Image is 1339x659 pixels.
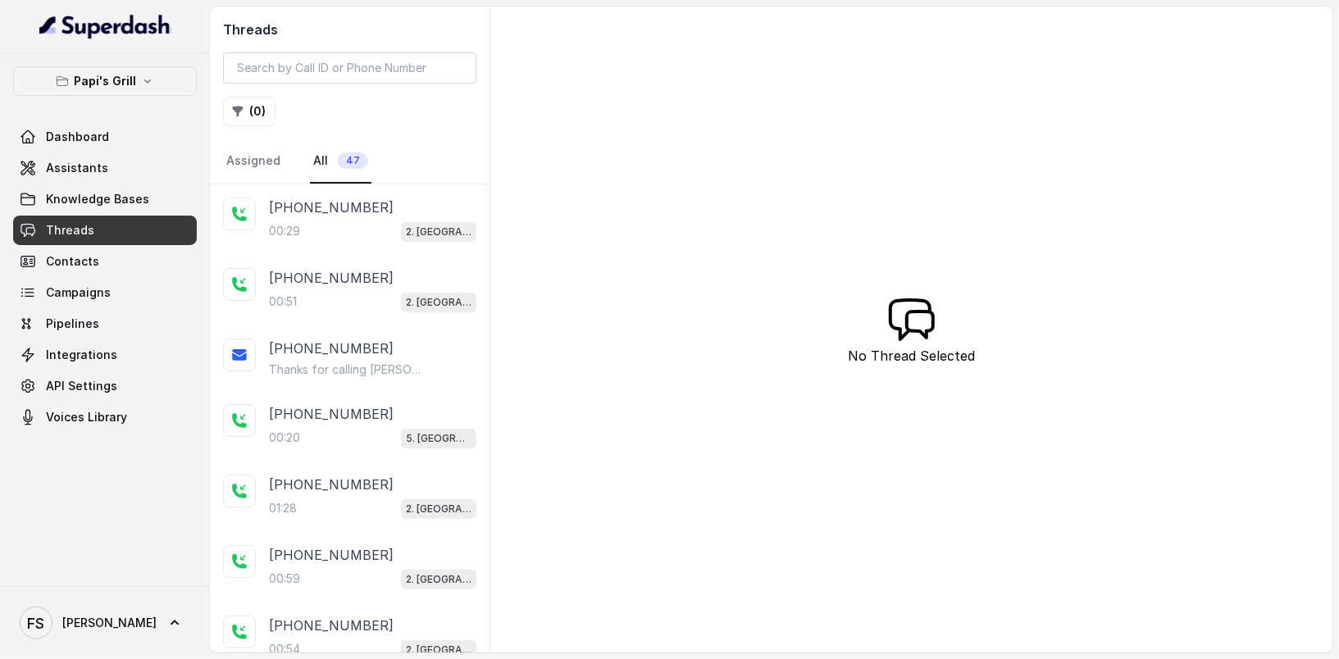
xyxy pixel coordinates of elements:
p: 2. [GEOGRAPHIC_DATA] [406,294,471,311]
a: Campaigns [13,278,197,307]
span: Contacts [46,253,99,270]
p: 2. [GEOGRAPHIC_DATA] [406,571,471,588]
a: Assistants [13,153,197,183]
p: 00:20 [269,429,300,446]
p: 00:59 [269,570,300,587]
p: 2. [GEOGRAPHIC_DATA] [406,224,471,240]
span: Knowledge Bases [46,191,149,207]
p: No Thread Selected [848,346,975,366]
p: [PHONE_NUMBER] [269,404,394,424]
a: API Settings [13,371,197,401]
p: [PHONE_NUMBER] [269,198,394,217]
p: 00:29 [269,223,300,239]
a: Knowledge Bases [13,184,197,214]
a: Pipelines [13,309,197,339]
span: Assistants [46,160,108,176]
a: Assigned [223,139,284,184]
a: Dashboard [13,122,197,152]
span: Integrations [46,347,117,363]
h2: Threads [223,20,476,39]
span: Dashboard [46,129,109,145]
p: [PHONE_NUMBER] [269,616,394,635]
span: [PERSON_NAME] [62,615,157,631]
p: [PHONE_NUMBER] [269,268,394,288]
button: Papi's Grill [13,66,197,96]
p: 5. [GEOGRAPHIC_DATA] [406,430,471,447]
span: Campaigns [46,284,111,301]
img: light.svg [39,13,171,39]
p: Papi's Grill [74,71,136,91]
p: 2. [GEOGRAPHIC_DATA] [406,501,471,517]
a: [PERSON_NAME] [13,600,197,646]
p: 2. [GEOGRAPHIC_DATA] [406,642,471,658]
p: [PHONE_NUMBER] [269,545,394,565]
span: Voices Library [46,409,127,425]
span: 47 [338,152,368,169]
p: 00:51 [269,293,297,310]
a: Integrations [13,340,197,370]
text: FS [28,615,45,632]
p: [PHONE_NUMBER] [269,475,394,494]
p: Thanks for calling [PERSON_NAME]'s Grill Stockbridge! Check out our menu: [URL][DOMAIN_NAME] Call... [269,361,426,378]
span: Pipelines [46,316,99,332]
span: API Settings [46,378,117,394]
nav: Tabs [223,139,476,184]
a: Contacts [13,247,197,276]
p: 01:28 [269,500,297,516]
input: Search by Call ID or Phone Number [223,52,476,84]
a: All47 [310,139,371,184]
button: (0) [223,97,276,126]
p: 00:54 [269,641,300,657]
a: Threads [13,216,197,245]
span: Threads [46,222,94,239]
p: [PHONE_NUMBER] [269,339,394,358]
a: Voices Library [13,402,197,432]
